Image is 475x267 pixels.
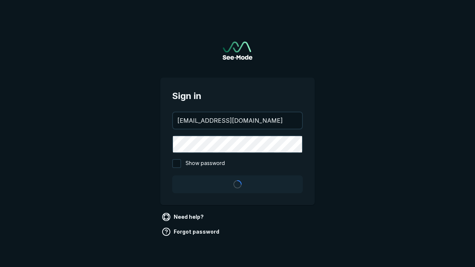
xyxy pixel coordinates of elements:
a: Forgot password [160,226,222,238]
img: See-Mode Logo [223,42,252,60]
input: your@email.com [173,112,302,129]
span: Show password [186,159,225,168]
a: Need help? [160,211,207,223]
a: Go to sign in [223,42,252,60]
span: Sign in [172,89,303,103]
